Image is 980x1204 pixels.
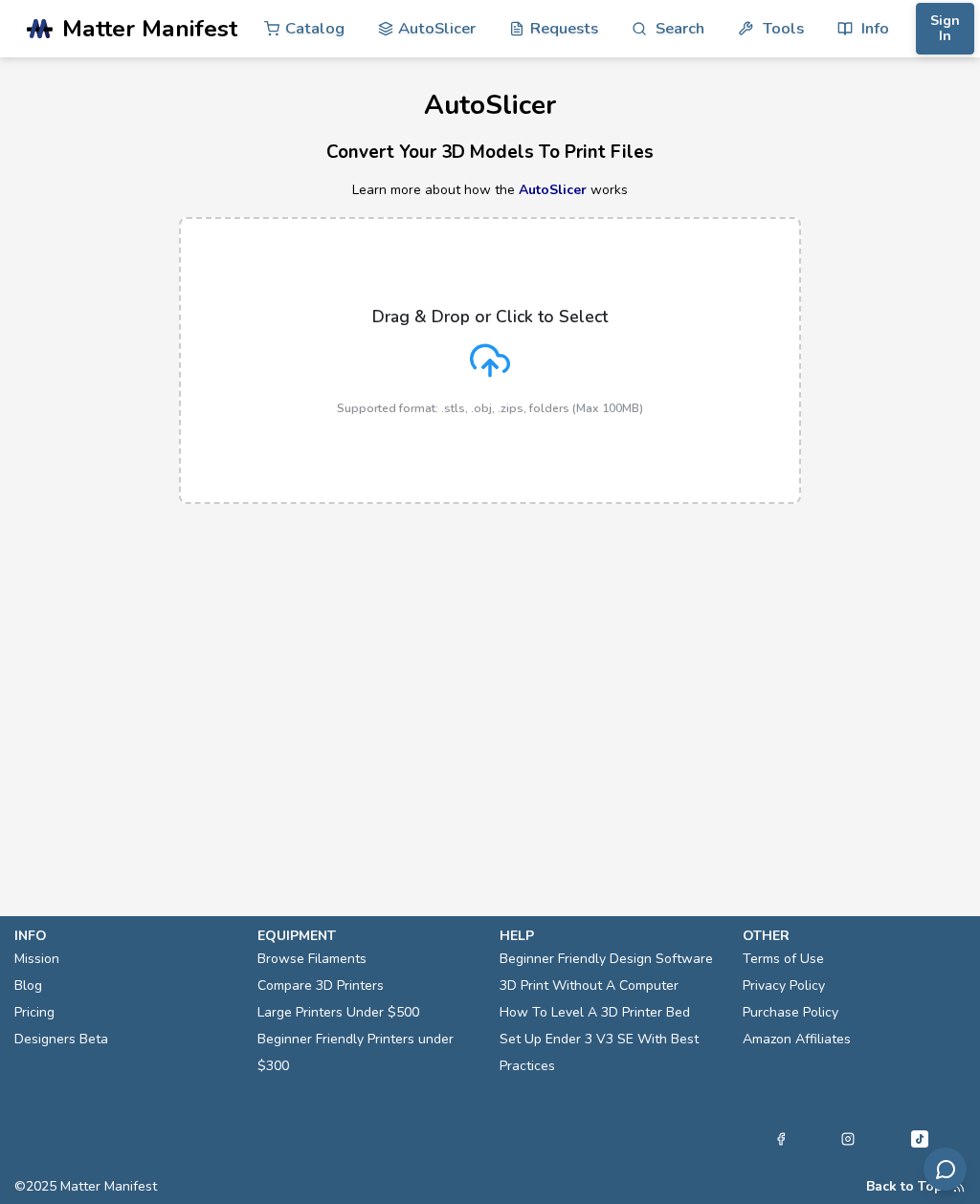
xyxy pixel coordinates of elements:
[337,402,643,415] p: Supported format: .stls, .obj, .zips, folders (Max 100MB)
[14,1026,108,1053] a: Designers Beta
[372,307,608,326] p: Drag & Drop or Click to Select
[14,999,55,1026] a: Pricing
[62,15,237,42] span: Matter Manifest
[500,999,690,1026] a: How To Level A 3D Printer Bed
[743,1026,851,1053] a: Amazon Affiliates
[743,973,825,999] a: Privacy Policy
[952,1179,966,1194] a: RSS Feed
[743,926,967,946] p: other
[500,946,713,973] a: Beginner Friendly Design Software
[257,926,481,946] p: equipment
[500,926,724,946] p: help
[14,1179,157,1194] span: © 2025 Matter Manifest
[257,999,419,1026] a: Large Printers Under $500
[774,1127,788,1150] a: Facebook
[500,1026,724,1080] a: Set Up Ender 3 V3 SE With Best Practices
[841,1127,855,1150] a: Instagram
[257,1026,481,1080] a: Beginner Friendly Printers under $300
[924,1148,967,1191] button: Send feedback via email
[257,946,367,973] a: Browse Filaments
[743,946,824,973] a: Terms of Use
[908,1127,931,1150] a: Tiktok
[866,1179,943,1194] button: Back to Top
[743,999,838,1026] a: Purchase Policy
[916,3,974,55] button: Sign In
[257,973,384,999] a: Compare 3D Printers
[14,946,59,973] a: Mission
[14,926,238,946] p: info
[519,181,587,199] a: AutoSlicer
[14,973,42,999] a: Blog
[500,973,679,999] a: 3D Print Without A Computer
